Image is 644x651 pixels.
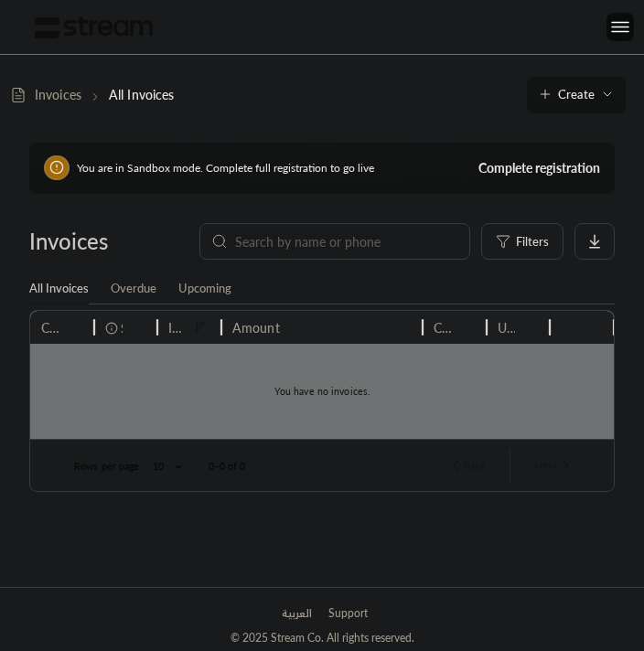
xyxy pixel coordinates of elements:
button: Sort [188,316,210,338]
div: Updated at [498,320,516,336]
div: العربية [282,605,312,622]
p: Rows per page: [74,460,143,474]
img: menu [609,16,631,38]
input: Search by name or phone [235,231,458,251]
a: Invoices [10,86,81,104]
a: Support [323,598,373,629]
div: 10 [143,456,187,478]
div: Amount [232,320,280,336]
div: Created at [434,320,452,336]
div: © 2025 Stream Co. All rights reserved. [231,630,414,646]
span: Status [121,319,157,337]
span: Filters [516,236,549,248]
div: Invoices [29,227,164,256]
button: Filters [481,223,563,260]
div: You have no invoices. [30,344,614,439]
a: Upcoming [178,274,231,304]
span: Create [558,87,595,101]
img: Logo [35,16,153,39]
p: All Invoices [109,86,175,104]
div: Invoice no. [168,320,187,336]
button: Create [527,77,626,113]
a: Complete registration [478,159,600,177]
a: All Invoices [29,274,89,304]
div: Customer name [41,320,59,336]
p: 0–0 of 0 [209,460,246,474]
span: You are in Sandbox mode. Complete full registration to go live [77,161,374,175]
a: Overdue [111,274,156,304]
nav: breadcrumb [10,86,174,104]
